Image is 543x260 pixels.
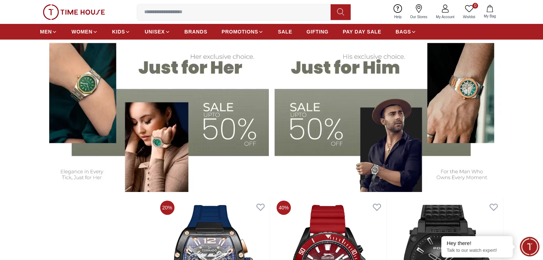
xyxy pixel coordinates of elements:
[520,237,539,256] div: Chat Widget
[447,240,507,247] div: Hey there!
[71,28,92,35] span: WOMEN
[185,28,207,35] span: BRANDS
[396,25,416,38] a: BAGS
[222,28,258,35] span: PROMOTIONS
[343,25,381,38] a: PAY DAY SALE
[306,28,328,35] span: GIFTING
[447,248,507,254] p: Talk to our watch expert!
[433,14,457,20] span: My Account
[278,25,292,38] a: SALE
[460,14,478,20] span: Wishlist
[472,3,478,9] span: 0
[185,25,207,38] a: BRANDS
[406,3,432,21] a: Our Stores
[459,3,479,21] a: 0Wishlist
[40,28,52,35] span: MEN
[343,28,381,35] span: PAY DAY SALE
[407,14,430,20] span: Our Stores
[481,14,499,19] span: My Bag
[40,25,57,38] a: MEN
[145,28,165,35] span: UNISEX
[390,3,406,21] a: Help
[43,4,105,20] img: ...
[71,25,98,38] a: WOMEN
[275,33,503,192] img: Men's Watches Banner
[391,14,404,20] span: Help
[222,25,264,38] a: PROMOTIONS
[40,33,269,192] img: Women's Watches Banner
[479,4,500,20] button: My Bag
[278,28,292,35] span: SALE
[112,25,130,38] a: KIDS
[112,28,125,35] span: KIDS
[396,28,411,35] span: BAGS
[306,25,328,38] a: GIFTING
[277,201,291,215] span: 40%
[145,25,170,38] a: UNISEX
